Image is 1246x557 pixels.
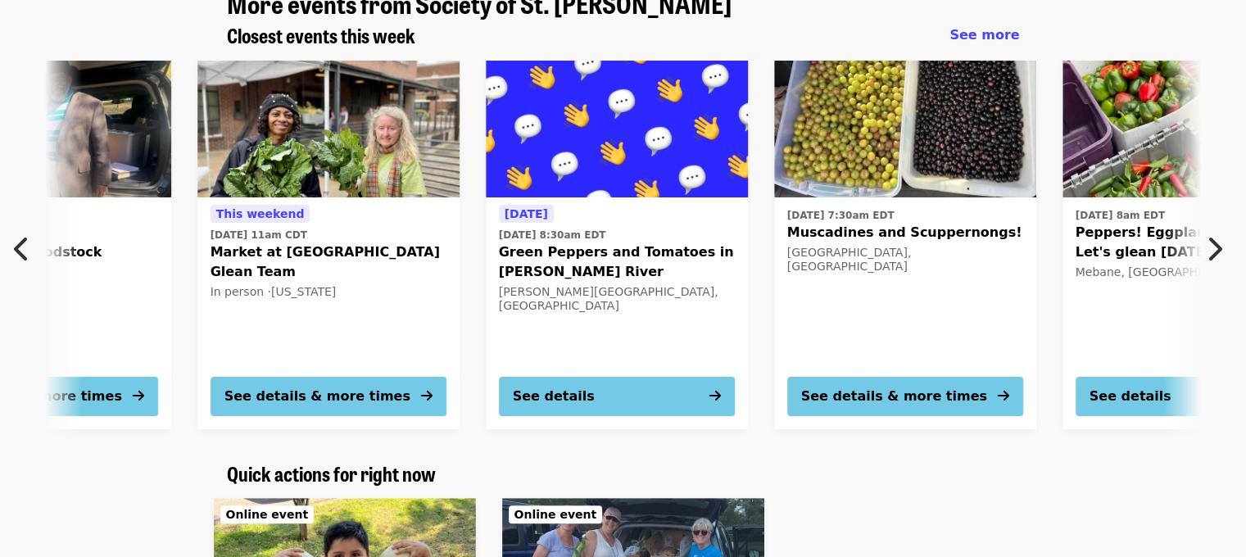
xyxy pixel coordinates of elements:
[801,387,987,406] div: See details & more times
[211,377,446,416] button: See details & more times
[211,242,446,282] span: Market at [GEOGRAPHIC_DATA] Glean Team
[998,388,1009,404] i: arrow-right icon
[499,228,606,242] time: [DATE] 8:30am EDT
[1090,387,1171,406] div: See details
[787,208,895,223] time: [DATE] 7:30am EDT
[14,233,30,265] i: chevron-left icon
[499,242,735,282] span: Green Peppers and Tomatoes in [PERSON_NAME] River
[421,388,433,404] i: arrow-right icon
[486,61,748,198] img: Green Peppers and Tomatoes in Mills River organized by Society of St. Andrew
[949,27,1019,43] span: See more
[216,207,305,220] span: This weekend
[499,377,735,416] button: See details
[486,61,748,429] a: See details for "Green Peppers and Tomatoes in Mills River"
[513,387,595,406] div: See details
[227,462,436,486] a: Quick actions for right now
[499,285,735,313] div: [PERSON_NAME][GEOGRAPHIC_DATA], [GEOGRAPHIC_DATA]
[214,462,1033,486] div: Quick actions for right now
[211,228,307,242] time: [DATE] 11am CDT
[227,24,415,48] a: Closest events this week
[1076,208,1165,223] time: [DATE] 8am EDT
[227,20,415,49] span: Closest events this week
[505,207,548,220] span: [DATE]
[949,25,1019,45] a: See more
[787,246,1023,274] div: [GEOGRAPHIC_DATA], [GEOGRAPHIC_DATA]
[197,61,460,429] a: See details for "Market at Pepper Place Glean Team"
[774,61,1036,198] img: Muscadines and Scuppernongs! organized by Society of St. Andrew
[227,459,436,487] span: Quick actions for right now
[211,285,337,298] span: In person · [US_STATE]
[787,223,1023,242] span: Muscadines and Scuppernongs!
[224,387,410,406] div: See details & more times
[1206,233,1222,265] i: chevron-right icon
[514,508,597,521] span: Online event
[709,388,721,404] i: arrow-right icon
[774,61,1036,429] a: See details for "Muscadines and Scuppernongs!"
[226,508,309,521] span: Online event
[1192,226,1246,272] button: Next item
[133,388,144,404] i: arrow-right icon
[214,24,1033,48] div: Closest events this week
[197,61,460,198] img: Market at Pepper Place Glean Team organized by Society of St. Andrew
[787,377,1023,416] button: See details & more times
